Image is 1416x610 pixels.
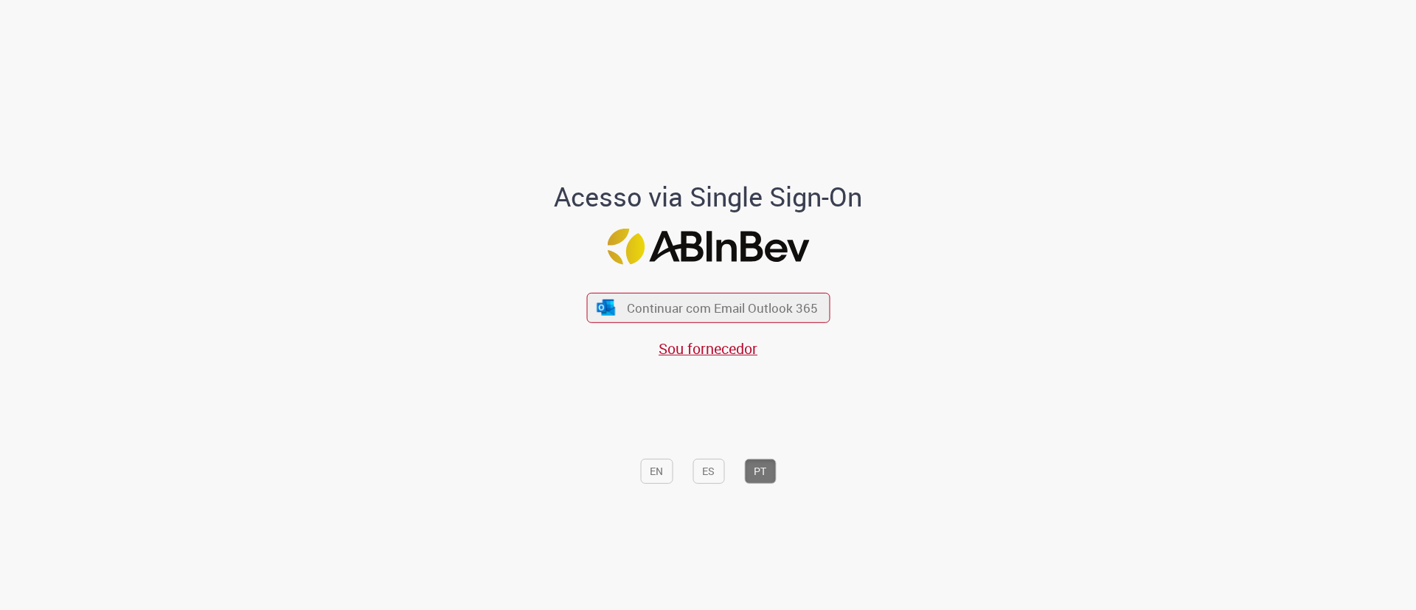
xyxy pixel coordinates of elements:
span: Continuar com Email Outlook 365 [627,299,818,316]
button: ES [693,459,724,484]
button: ícone Azure/Microsoft 360 Continuar com Email Outlook 365 [586,293,830,323]
a: Sou fornecedor [659,339,757,358]
button: EN [640,459,673,484]
button: PT [744,459,776,484]
img: ícone Azure/Microsoft 360 [596,299,617,315]
img: Logo ABInBev [607,229,809,265]
h1: Acesso via Single Sign-On [504,182,913,212]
